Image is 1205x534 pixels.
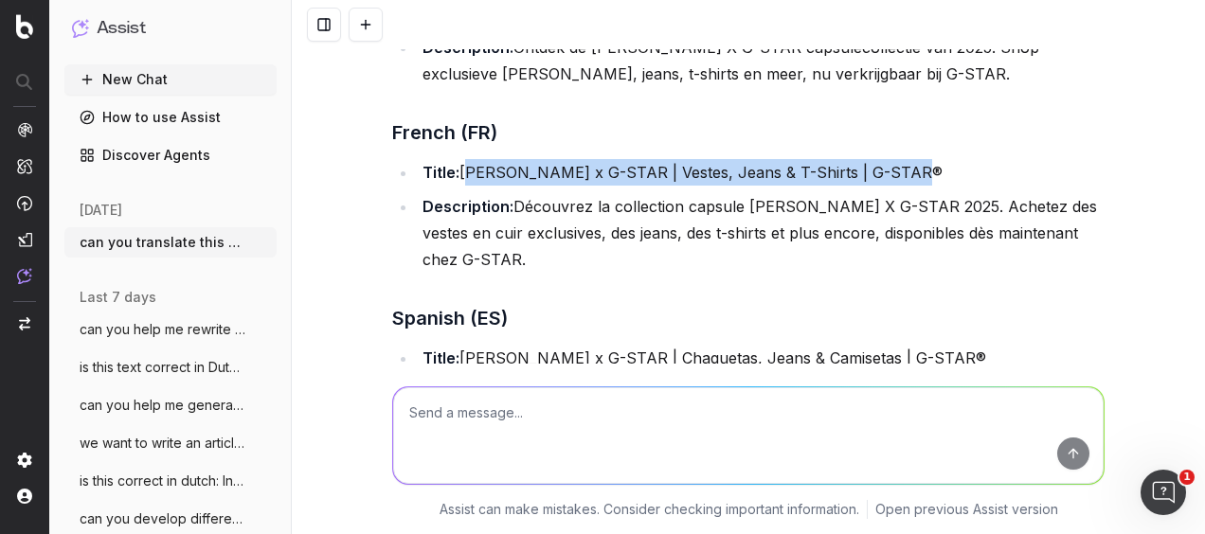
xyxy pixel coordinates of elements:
span: is this correct in dutch: In de damesjas [80,472,246,490]
img: Switch project [19,317,30,330]
span: we want to write an article as an introd [80,434,246,453]
li: [PERSON_NAME] x G-STAR | Chaquetas, Jeans & Camisetas | G-STAR® [417,345,1105,371]
button: can you develop different suggestions fo [64,504,277,534]
a: How to use Assist [64,102,277,133]
span: can you help me generate metadata for th [80,396,246,415]
iframe: Intercom live chat [1141,470,1186,515]
strong: Description: [423,197,513,216]
img: Studio [17,232,32,247]
span: can you translate this metadata for the [80,233,246,252]
button: is this text correct in Dutch: In de her [64,352,277,383]
img: My account [17,489,32,504]
img: Activation [17,195,32,211]
button: can you help me generate metadata for th [64,390,277,420]
button: New Chat [64,64,277,95]
img: Setting [17,453,32,468]
span: last 7 days [80,288,156,307]
li: [PERSON_NAME] x G-STAR | Vestes, Jeans & T-Shirts | G-STAR® [417,159,1105,186]
h3: French (FR) [392,117,1105,148]
button: we want to write an article as an introd [64,428,277,458]
img: Intelligence [17,158,32,174]
span: can you develop different suggestions fo [80,509,246,528]
p: Assist can make mistakes. Consider checking important information. [440,500,859,519]
a: Open previous Assist version [875,500,1058,519]
h1: Assist [97,15,146,42]
span: [DATE] [80,201,122,220]
strong: Title: [423,348,459,367]
strong: Title: [423,163,459,182]
img: Assist [72,19,89,37]
span: 1 [1179,470,1195,485]
span: can you help me rewrite this meta descri [80,320,246,339]
li: Découvrez la collection capsule [PERSON_NAME] X G-STAR 2025. Achetez des vestes en cuir exclusive... [417,193,1105,273]
button: can you translate this metadata for the [64,227,277,258]
button: can you help me rewrite this meta descri [64,314,277,345]
h3: Spanish (ES) [392,303,1105,333]
span: is this text correct in Dutch: In de her [80,358,246,377]
img: Assist [17,268,32,284]
button: is this correct in dutch: In de damesjas [64,466,277,496]
button: Assist [72,15,269,42]
img: Botify logo [16,14,33,39]
img: Analytics [17,122,32,137]
a: Discover Agents [64,140,277,170]
li: Ontdek de [PERSON_NAME] X G-STAR capsulecollectie van 2025. Shop exclusieve [PERSON_NAME], jeans,... [417,34,1105,87]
